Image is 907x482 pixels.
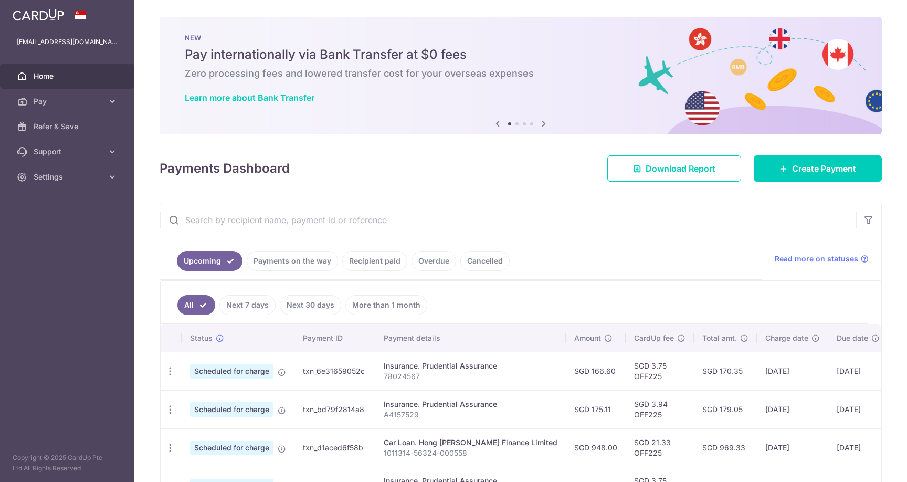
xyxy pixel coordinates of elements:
[837,333,868,343] span: Due date
[460,251,510,271] a: Cancelled
[607,155,741,182] a: Download Report
[190,364,273,379] span: Scheduled for charge
[384,448,557,458] p: 1011314-56324-000558
[626,390,694,428] td: SGD 3.94 OFF225
[190,333,213,343] span: Status
[294,390,375,428] td: txn_bd79f2814a8
[412,251,456,271] a: Overdue
[34,121,103,132] span: Refer & Save
[775,254,869,264] a: Read more on statuses
[828,428,888,467] td: [DATE]
[185,46,857,63] h5: Pay internationally via Bank Transfer at $0 fees
[828,352,888,390] td: [DATE]
[765,333,808,343] span: Charge date
[185,34,857,42] p: NEW
[646,162,715,175] span: Download Report
[294,352,375,390] td: txn_6e31659052c
[34,146,103,157] span: Support
[34,172,103,182] span: Settings
[634,333,674,343] span: CardUp fee
[702,333,737,343] span: Total amt.
[160,203,856,237] input: Search by recipient name, payment id or reference
[757,428,828,467] td: [DATE]
[13,8,64,21] img: CardUp
[294,428,375,467] td: txn_d1aced6f58b
[294,324,375,352] th: Payment ID
[384,361,557,371] div: Insurance. Prudential Assurance
[247,251,338,271] a: Payments on the way
[566,352,626,390] td: SGD 166.60
[342,251,407,271] a: Recipient paid
[694,352,757,390] td: SGD 170.35
[566,428,626,467] td: SGD 948.00
[17,37,118,47] p: [EMAIL_ADDRESS][DOMAIN_NAME]
[757,352,828,390] td: [DATE]
[574,333,601,343] span: Amount
[185,92,314,103] a: Learn more about Bank Transfer
[190,441,273,455] span: Scheduled for charge
[280,295,341,315] a: Next 30 days
[757,390,828,428] td: [DATE]
[384,371,557,382] p: 78024567
[177,251,242,271] a: Upcoming
[177,295,215,315] a: All
[375,324,566,352] th: Payment details
[754,155,882,182] a: Create Payment
[384,437,557,448] div: Car Loan. Hong [PERSON_NAME] Finance Limited
[160,17,882,134] img: Bank transfer banner
[190,402,273,417] span: Scheduled for charge
[160,159,290,178] h4: Payments Dashboard
[34,96,103,107] span: Pay
[566,390,626,428] td: SGD 175.11
[345,295,427,315] a: More than 1 month
[626,428,694,467] td: SGD 21.33 OFF225
[694,428,757,467] td: SGD 969.33
[828,390,888,428] td: [DATE]
[185,67,857,80] h6: Zero processing fees and lowered transfer cost for your overseas expenses
[694,390,757,428] td: SGD 179.05
[792,162,856,175] span: Create Payment
[626,352,694,390] td: SGD 3.75 OFF225
[34,71,103,81] span: Home
[219,295,276,315] a: Next 7 days
[775,254,858,264] span: Read more on statuses
[384,399,557,410] div: Insurance. Prudential Assurance
[384,410,557,420] p: A4157529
